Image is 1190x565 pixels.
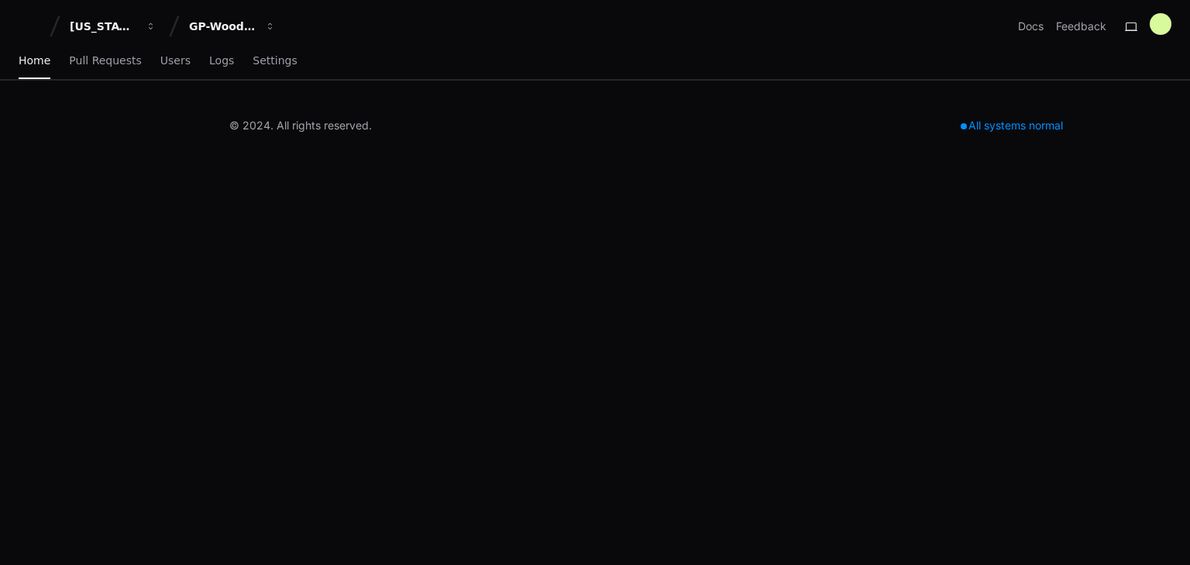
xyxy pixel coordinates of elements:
div: [US_STATE] Pacific [70,19,136,34]
button: [US_STATE] Pacific [64,12,163,40]
span: Pull Requests [69,56,141,65]
div: GP-WoodDuck 2.0 [189,19,256,34]
a: Home [19,43,50,79]
span: Users [160,56,191,65]
button: Feedback [1056,19,1106,34]
a: Pull Requests [69,43,141,79]
button: GP-WoodDuck 2.0 [183,12,282,40]
div: All systems normal [951,115,1072,136]
span: Home [19,56,50,65]
span: Logs [209,56,234,65]
a: Settings [253,43,297,79]
span: Settings [253,56,297,65]
a: Logs [209,43,234,79]
a: Docs [1018,19,1044,34]
div: © 2024. All rights reserved. [229,118,372,133]
a: Users [160,43,191,79]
